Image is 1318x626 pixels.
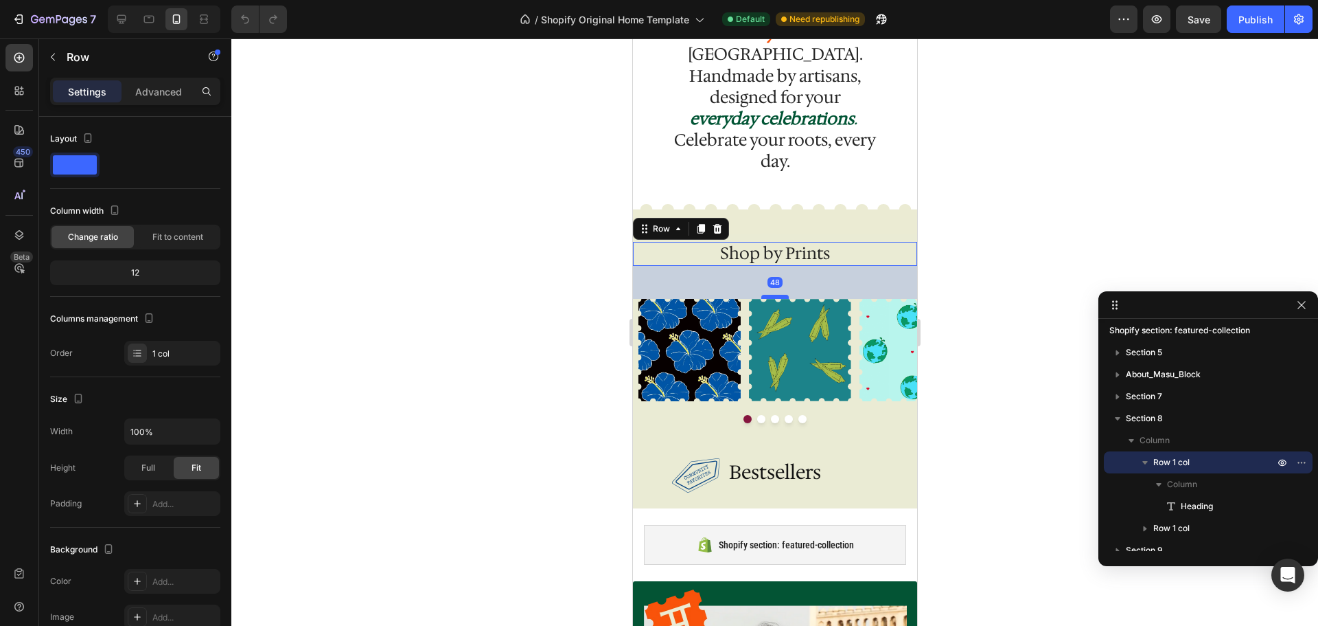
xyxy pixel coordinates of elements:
button: Dot [165,377,174,385]
span: Default [736,13,765,25]
h2: Bestsellers [95,420,189,447]
div: Row [17,184,40,197]
div: Publish [1238,12,1273,27]
div: Beta [10,251,33,262]
div: Height [50,462,76,474]
div: Color [50,575,71,588]
span: Change ratio [68,231,118,243]
button: Publish [1227,5,1284,33]
p: Row [67,49,183,65]
div: Add... [152,498,217,511]
button: 7 [5,5,102,33]
div: Size [50,390,86,409]
span: Full [141,462,155,474]
a: Image Title [5,260,108,363]
iframe: To enrich screen reader interactions, please activate Accessibility in Grammarly extension settings [633,38,917,626]
p: 7 [90,11,96,27]
span: Shopify Original Home Template [541,12,689,27]
img: Alt Image [116,260,218,363]
span: Shopify section: featured-collection [86,498,221,515]
button: Dot [152,377,160,385]
span: Section 5 [1126,346,1162,359]
span: / [535,12,538,27]
span: Section 8 [1126,412,1163,425]
button: Save [1176,5,1221,33]
div: Background [50,541,117,559]
span: Need republishing [789,13,859,25]
button: Dot [124,377,132,385]
input: Auto [125,419,220,444]
div: Width [50,425,73,438]
img: Alt Image [5,260,108,363]
div: Order [50,347,73,359]
span: Section 7 [1126,390,1162,403]
span: Column [1140,434,1170,447]
div: Undo/Redo [231,5,287,33]
div: Add... [152,576,217,588]
div: 450 [13,146,33,157]
a: Image Title [116,260,218,363]
div: 48 [135,238,150,249]
div: Image [50,611,74,623]
a: Image Title [227,260,329,363]
div: Add... [152,612,217,624]
span: Column [1167,478,1197,491]
span: Section 9 [1126,544,1163,557]
span: About_Masu_Block [1126,368,1201,381]
strong: everyday celebrations [57,69,221,91]
span: Save [1188,14,1210,25]
span: Row 1 col [1153,522,1190,535]
div: 1 col [152,348,217,360]
div: Open Intercom Messenger [1271,559,1304,592]
div: Layout [50,130,96,148]
div: Columns management [50,310,157,328]
span: Heading [1181,500,1213,513]
div: Padding [50,498,82,510]
img: Alt Image [227,260,329,363]
p: Settings [68,85,106,99]
span: Shopify section: featured-collection [1109,324,1250,337]
span: Fit to content [152,231,203,243]
button: Dot [138,377,146,385]
div: Column width [50,202,123,221]
p: Advanced [135,85,182,99]
div: 12 [53,263,218,282]
span: Row 1 col [1153,456,1190,469]
i: . [57,69,224,91]
span: Fit [192,462,201,474]
button: Dot [111,377,119,385]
